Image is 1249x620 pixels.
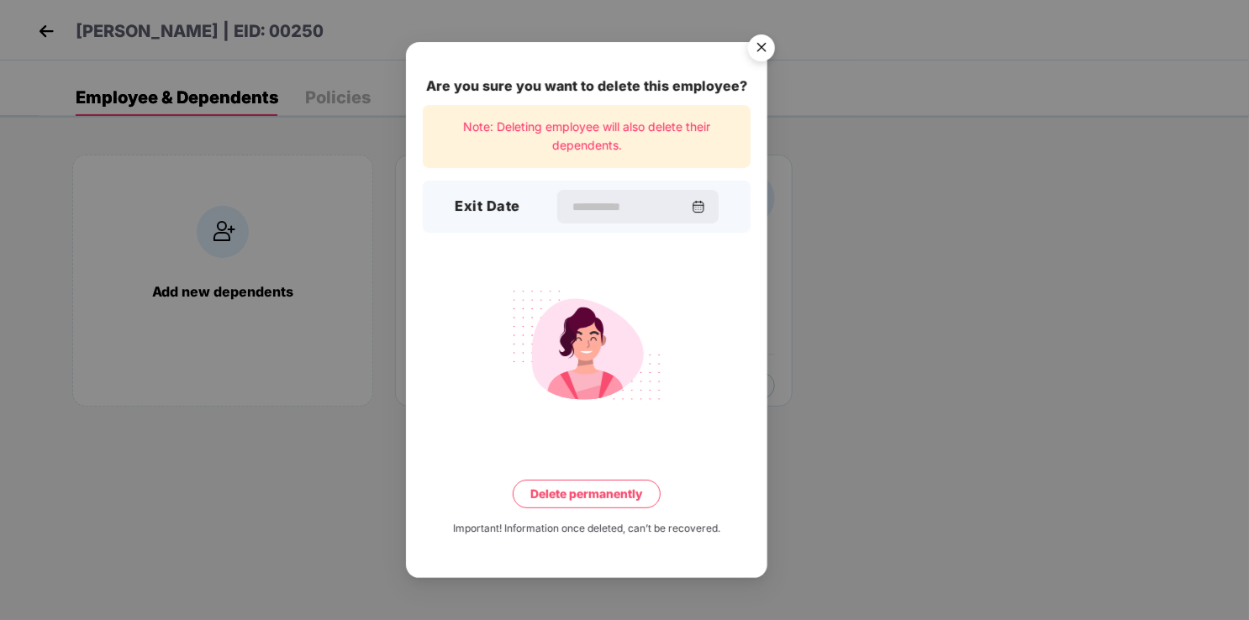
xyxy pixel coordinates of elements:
img: svg+xml;base64,PHN2ZyBpZD0iQ2FsZW5kYXItMzJ4MzIiIHhtbG5zPSJodHRwOi8vd3d3LnczLm9yZy8yMDAwL3N2ZyIgd2... [692,200,705,213]
h3: Exit Date [455,196,520,218]
div: Are you sure you want to delete this employee? [423,76,751,97]
button: Close [738,26,783,71]
img: svg+xml;base64,PHN2ZyB4bWxucz0iaHR0cDovL3d3dy53My5vcmcvMjAwMC9zdmciIHdpZHRoPSIyMjQiIGhlaWdodD0iMT... [493,279,681,410]
button: Delete permanently [513,479,661,507]
img: svg+xml;base64,PHN2ZyB4bWxucz0iaHR0cDovL3d3dy53My5vcmcvMjAwMC9zdmciIHdpZHRoPSI1NiIgaGVpZ2h0PSI1Ni... [738,26,785,73]
div: Note: Deleting employee will also delete their dependents. [423,105,751,168]
div: Important! Information once deleted, can’t be recovered. [453,520,720,536]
